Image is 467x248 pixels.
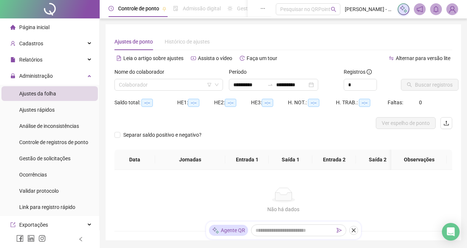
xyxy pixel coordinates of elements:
[247,55,277,61] span: Faça um tour
[10,25,16,30] span: home
[267,82,273,88] span: to
[240,56,245,61] span: history
[396,55,450,61] span: Alternar para versão lite
[237,6,274,11] span: Gestão de férias
[351,228,356,233] span: close
[416,6,423,13] span: notification
[10,41,16,46] span: user-add
[114,68,169,76] label: Nome do colaborador
[331,7,336,12] span: search
[19,123,79,129] span: Análise de inconsistências
[229,68,251,76] label: Período
[356,150,399,170] th: Saída 2
[173,6,178,11] span: file-done
[308,99,319,107] span: --:--
[19,188,59,194] span: Validar protocolo
[419,99,422,105] span: 0
[118,6,159,11] span: Controle de ponto
[391,150,447,170] th: Observações
[183,6,221,11] span: Admissão digital
[269,150,312,170] th: Saída 1
[114,98,177,107] div: Saldo total:
[191,56,196,61] span: youtube
[344,68,372,76] span: Registros
[19,41,43,46] span: Cadastros
[207,83,212,87] span: filter
[109,6,114,11] span: clock-circle
[401,79,459,91] button: Buscar registros
[114,150,155,170] th: Data
[442,223,460,241] div: Open Intercom Messenger
[19,139,88,145] span: Controle de registros de ponto
[114,39,153,45] span: Ajustes de ponto
[359,99,370,107] span: --:--
[389,56,394,61] span: swap
[19,24,49,30] span: Página inicial
[155,150,225,170] th: Jornadas
[177,98,214,107] div: HE 1:
[78,237,83,242] span: left
[19,222,48,228] span: Exportações
[433,6,439,13] span: bell
[443,120,449,126] span: upload
[214,98,251,107] div: HE 2:
[267,82,273,88] span: swap-right
[19,172,47,178] span: Ocorrências
[162,7,166,11] span: pushpin
[10,57,16,62] span: file
[447,4,458,15] img: 93646
[198,55,232,61] span: Assista o vídeo
[19,156,71,161] span: Gestão de solicitações
[262,99,273,107] span: --:--
[27,235,35,242] span: linkedin
[19,73,53,79] span: Administração
[16,235,24,242] span: facebook
[225,150,269,170] th: Entrada 1
[214,83,219,87] span: down
[188,99,199,107] span: --:--
[19,91,56,97] span: Ajustes da folha
[227,6,233,11] span: sun
[19,107,55,113] span: Ajustes rápidos
[123,55,183,61] span: Leia o artigo sobre ajustes
[38,235,46,242] span: instagram
[10,222,16,227] span: export
[251,98,288,107] div: HE 3:
[345,5,393,13] span: [PERSON_NAME] - KENNEDY SERVIÇOS LTDA
[10,73,16,78] span: lock
[260,6,265,11] span: ellipsis
[19,57,42,63] span: Relatórios
[116,56,121,61] span: file-text
[312,150,356,170] th: Entrada 2
[337,228,342,233] span: send
[165,39,210,45] span: Histórico de ajustes
[225,99,236,107] span: --:--
[397,156,441,164] span: Observações
[209,225,248,236] div: Agente QR
[367,69,372,74] span: info-circle
[388,99,404,105] span: Faltas:
[336,98,388,107] div: H. TRAB.:
[288,98,336,107] div: H. NOT.:
[19,204,75,210] span: Link para registro rápido
[141,99,153,107] span: --:--
[123,205,443,213] div: Não há dados
[399,5,408,13] img: sparkle-icon.fc2bf0ac1784a2077858766a79e2daf3.svg
[120,131,205,139] span: Separar saldo positivo e negativo?
[212,227,219,234] img: sparkle-icon.fc2bf0ac1784a2077858766a79e2daf3.svg
[376,117,436,129] button: Ver espelho de ponto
